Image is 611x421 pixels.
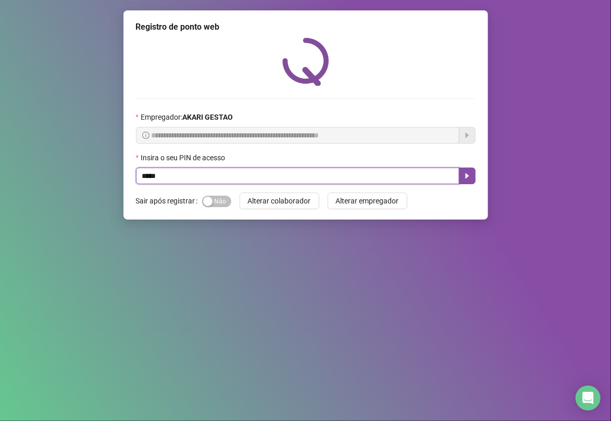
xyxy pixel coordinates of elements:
[282,37,329,86] img: QRPoint
[136,193,202,209] label: Sair após registrar
[141,111,233,123] span: Empregador :
[328,193,407,209] button: Alterar empregador
[248,195,311,207] span: Alterar colaborador
[240,193,319,209] button: Alterar colaborador
[463,172,471,180] span: caret-right
[182,113,233,121] strong: AKARI GESTAO
[142,132,149,139] span: info-circle
[136,152,232,163] label: Insira o seu PIN de acesso
[136,21,476,33] div: Registro de ponto web
[336,195,399,207] span: Alterar empregador
[576,386,601,411] div: Open Intercom Messenger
